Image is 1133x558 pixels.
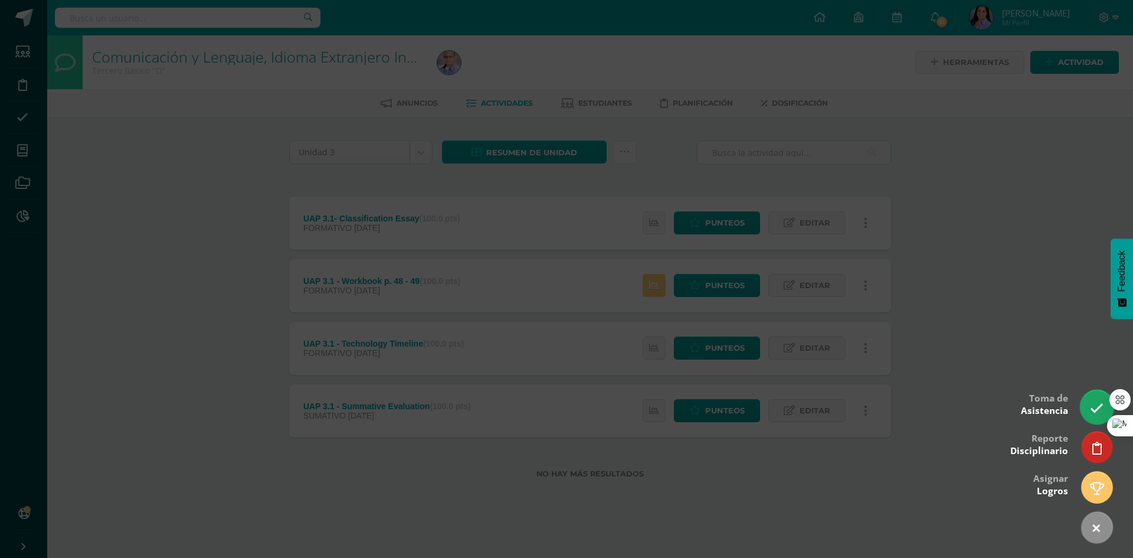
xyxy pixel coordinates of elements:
div: Reporte [1010,425,1068,463]
div: Asignar [1033,465,1068,503]
span: Feedback [1116,250,1127,292]
button: Feedback - Mostrar encuesta [1111,239,1133,319]
span: Disciplinario [1010,445,1068,457]
span: Logros [1037,485,1068,497]
span: Asistencia [1021,404,1068,417]
div: Toma de [1021,384,1068,423]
